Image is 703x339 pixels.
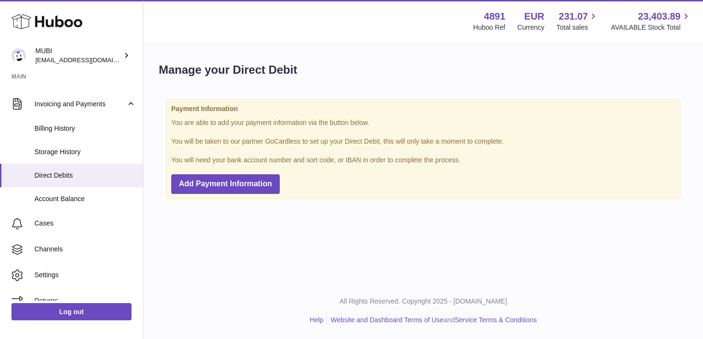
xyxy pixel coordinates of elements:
[455,316,537,324] a: Service Terms & Conditions
[330,316,443,324] a: Website and Dashboard Terms of Use
[171,156,675,165] p: You will need your bank account number and sort code, or IBAN in order to complete the process.
[34,124,136,133] span: Billing History
[179,180,272,188] span: Add Payment Information
[11,303,132,320] a: Log out
[171,137,675,146] p: You will be taken to our partner GoCardless to set up your Direct Debit, this will only take a mo...
[611,10,692,32] a: 23,403.89 AVAILABLE Stock Total
[151,297,695,306] p: All Rights Reserved. Copyright 2025 - [DOMAIN_NAME]
[171,104,675,113] strong: Payment Information
[473,23,505,32] div: Huboo Ref
[34,296,136,305] span: Returns
[327,316,537,325] li: and
[524,10,544,23] strong: EUR
[34,219,136,228] span: Cases
[34,271,136,280] span: Settings
[638,10,681,23] span: 23,403.89
[34,245,136,254] span: Channels
[517,23,545,32] div: Currency
[559,10,588,23] span: 231.07
[611,23,692,32] span: AVAILABLE Stock Total
[159,62,297,78] h1: Manage your Direct Debit
[35,56,141,64] span: [EMAIL_ADDRESS][DOMAIN_NAME]
[35,46,121,65] div: MUBI
[556,23,599,32] span: Total sales
[484,10,505,23] strong: 4891
[11,48,26,63] img: shop@mubi.com
[34,171,136,180] span: Direct Debits
[34,147,136,157] span: Storage History
[556,10,599,32] a: 231.07 Total sales
[310,316,324,324] a: Help
[34,194,136,203] span: Account Balance
[34,100,126,109] span: Invoicing and Payments
[171,118,675,127] p: You are able to add your payment information via the button below.
[171,174,280,194] button: Add Payment Information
